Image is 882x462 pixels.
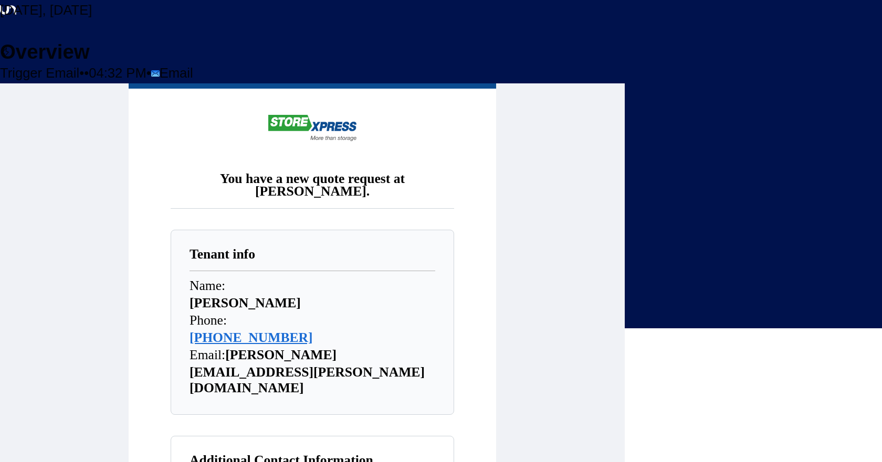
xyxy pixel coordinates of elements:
[190,313,227,328] span: Phone:
[146,66,151,80] span: •
[79,66,84,80] span: •
[190,246,255,262] strong: Tenant info
[160,66,193,80] span: Email
[220,171,405,199] strong: You have a new quote request at [PERSON_NAME].
[268,115,356,141] img: STORExpress%20logo.png
[190,278,225,293] span: Name:
[89,66,146,80] span: 04:32 PM
[190,347,225,362] span: Email:
[190,347,425,395] strong: [PERSON_NAME][EMAIL_ADDRESS][PERSON_NAME][DOMAIN_NAME]
[84,66,89,80] span: •
[190,295,301,310] strong: [PERSON_NAME]
[190,330,313,345] a: [PHONE_NUMBER]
